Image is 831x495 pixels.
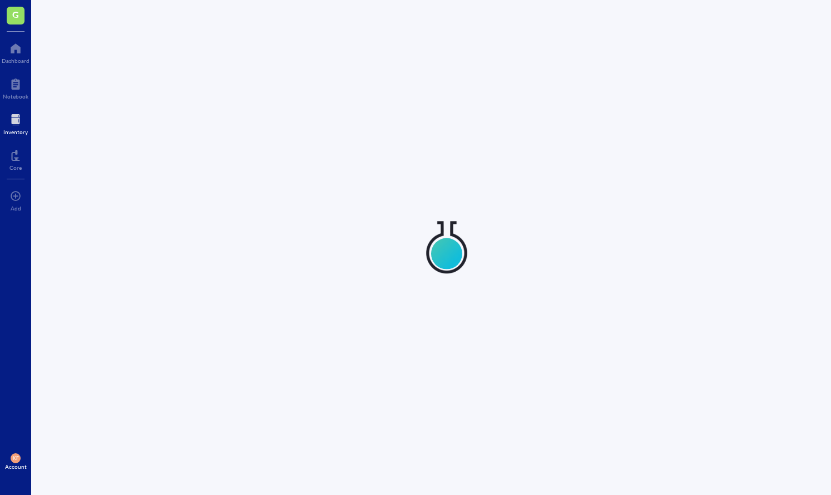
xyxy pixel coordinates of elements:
span: KF [13,455,19,461]
a: Inventory [3,111,28,135]
div: Account [5,463,27,470]
a: Notebook [3,75,28,100]
div: Add [11,205,21,212]
div: Inventory [3,129,28,135]
div: Core [9,164,22,171]
span: G [12,7,19,21]
div: Notebook [3,93,28,100]
div: Dashboard [2,57,30,64]
a: Core [9,146,22,171]
a: Dashboard [2,40,30,64]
